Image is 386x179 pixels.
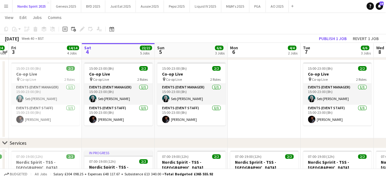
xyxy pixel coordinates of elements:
a: Edit [17,13,29,21]
div: 4 Jobs [67,51,79,55]
app-card-role: Events (Event Manager)1/115:00-23:00 (8h)Seb [PERSON_NAME] [11,84,80,105]
span: 6/6 [361,46,369,50]
span: 2 Roles [356,77,366,82]
span: Week 40 [20,36,35,41]
app-job-card: 15:00-23:00 (8h)2/2Co-op Live Co-op Live2 RolesEvents (Event Manager)1/115:00-23:00 (8h)Seb [PERS... [11,62,80,125]
span: Sun [157,45,164,50]
span: 07:00-19:00 (12h) [162,154,189,159]
span: Edit [20,15,27,20]
div: [DATE] [5,35,19,42]
button: M&M's 2025 [221,0,249,12]
span: 2/2 [358,66,366,71]
a: 18 [376,2,383,10]
span: 2/2 [66,154,75,159]
span: Co-op Live [20,77,36,82]
button: AO 2025 [266,0,289,12]
span: All jobs [34,172,48,176]
span: 15:00-23:00 (8h) [16,66,41,71]
h3: Co-op Live [303,71,371,77]
span: 2/2 [212,66,221,71]
button: Aussie 2025 [136,0,164,12]
app-card-role: Events (Event Manager)1/115:00-23:00 (8h)Seb [PERSON_NAME] [157,84,225,105]
h3: Nordic Spirit - TSS - [GEOGRAPHIC_DATA] [84,164,153,175]
a: Jobs [30,13,44,21]
h3: Nordic Spirit - TSS - [GEOGRAPHIC_DATA] [11,159,80,170]
div: 3 Jobs [215,51,225,55]
span: 2/2 [139,159,148,164]
span: Total Budgeted £365 555.92 [164,172,213,176]
span: Budgeted [10,172,27,176]
span: 15:00-23:00 (8h) [308,66,333,71]
span: 3 [10,48,16,55]
span: 2 Roles [137,77,148,82]
button: Liquid IV 2025 [190,0,221,12]
span: Fri [11,45,16,50]
span: Mon [230,45,238,50]
span: 5 [156,48,164,55]
span: Sat [84,45,91,50]
span: 2/2 [358,154,366,159]
span: 15:00-23:00 (8h) [162,66,187,71]
app-job-card: 15:00-23:00 (8h)2/2Co-op Live Co-op Live2 RolesEvents (Event Manager)1/115:00-23:00 (8h)Seb [PERS... [303,62,371,125]
span: 2 Roles [64,77,75,82]
span: Co-op Live [166,77,182,82]
app-card-role: Events (Event Staff)1/115:00-23:00 (8h)[PERSON_NAME] [11,105,80,125]
div: 15:00-23:00 (8h)2/2Co-op Live Co-op Live2 RolesEvents (Event Manager)1/115:00-23:00 (8h)Seb [PERS... [84,62,153,125]
a: View [2,13,16,21]
span: 18 [379,2,384,6]
h3: Nordic Spririt - TSS - [GEOGRAPHIC_DATA] [303,159,371,170]
h3: Co-op Live [84,71,153,77]
span: 2 Roles [210,77,221,82]
span: 7 [302,48,310,55]
span: Jobs [33,15,42,20]
h3: Nordic Spirit - TSS - [GEOGRAPHIC_DATA] [157,159,225,170]
div: Services [10,140,27,146]
button: Genesis 2025 [51,0,81,12]
span: 2/2 [212,154,221,159]
button: Pepsi 2025 [164,0,190,12]
app-card-role: Events (Event Staff)1/115:00-23:00 (8h)[PERSON_NAME] [157,105,225,125]
span: Tue [303,45,310,50]
app-card-role: Events (Event Staff)1/115:00-23:00 (8h)[PERSON_NAME] [84,105,153,125]
button: Nordic Spirit 2025 [13,0,51,12]
span: Wed [376,45,384,50]
button: Budgeted [3,171,28,177]
span: Co-op Live [312,77,328,82]
app-job-card: 15:00-23:00 (8h)2/2Co-op Live Co-op Live2 RolesEvents (Event Manager)1/115:00-23:00 (8h)Seb [PERS... [157,62,225,125]
div: Salary £304 098.25 + Expenses £48 117.67 + Subsistence £13 340.00 = [53,172,213,176]
div: In progress [84,151,153,155]
button: PGA [249,0,266,12]
span: 4 [83,48,91,55]
div: BST [38,36,44,41]
app-card-role: Events (Event Manager)1/115:00-23:00 (8h)Seb [PERSON_NAME] [84,84,153,105]
span: 07:00-19:00 (12h) [235,154,262,159]
span: Comms [48,15,62,20]
app-card-role: Events (Event Manager)1/115:00-23:00 (8h)Seb [PERSON_NAME] [303,84,371,105]
span: 07:00-19:00 (12h) [16,154,43,159]
div: 5 Jobs [140,51,152,55]
span: 07:00-19:00 (12h) [89,159,116,164]
h3: Co-op Live [157,71,225,77]
span: Co-op Live [93,77,109,82]
h3: Co-op Live [11,71,80,77]
h3: Nordic Spririt - TSS - [GEOGRAPHIC_DATA] [230,159,298,170]
button: BYD 2025 [81,0,105,12]
div: 2 Jobs [288,51,298,55]
span: 6/6 [215,46,223,50]
a: Comms [45,13,64,21]
span: 8 [375,48,384,55]
span: 14/14 [67,46,79,50]
button: Publish 1 job [316,35,349,43]
span: 2/2 [66,66,75,71]
span: 2/2 [285,154,294,159]
app-card-role: Events (Event Staff)1/115:00-23:00 (8h)[PERSON_NAME] [303,105,371,125]
button: Revert 1 job [350,35,381,43]
span: 6 [229,48,238,55]
button: Just Eat 2025 [105,0,136,12]
span: View [5,15,13,20]
span: 2/2 [139,66,148,71]
span: 4/4 [288,46,296,50]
